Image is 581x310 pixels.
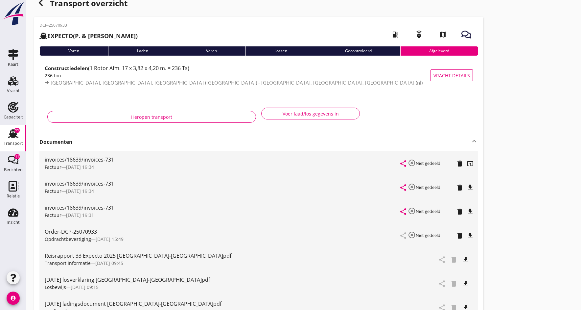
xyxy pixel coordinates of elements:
i: file_download [462,256,470,264]
div: invoices/18639/invoices-731 [45,180,401,188]
div: Inzicht [7,220,20,224]
div: Order-DCP-25070933 [45,228,401,236]
strong: Constructiedelen [45,65,88,71]
strong: EXPECTO [47,32,73,40]
i: highlight_off [408,231,416,239]
div: 11 [14,154,20,159]
i: delete [456,232,464,240]
div: — [45,164,401,170]
div: Lossen [245,46,316,56]
i: emergency_share [410,25,428,44]
div: Kaart [8,62,18,66]
span: [GEOGRAPHIC_DATA], [GEOGRAPHIC_DATA], [GEOGRAPHIC_DATA] ([GEOGRAPHIC_DATA]) - [GEOGRAPHIC_DATA], ... [51,79,423,86]
div: Afgeleverd [400,46,478,56]
div: Vracht [7,89,20,93]
div: — [45,212,401,219]
i: keyboard_arrow_up [470,137,478,145]
div: Varen [39,46,108,56]
span: Factuur [45,164,61,170]
div: 236 ton [45,72,430,79]
i: share [399,184,407,192]
small: Niet gedeeld [416,208,440,214]
div: Berichten [4,168,23,172]
div: Relatie [7,194,20,198]
p: DCP-25070933 [39,22,138,28]
div: Transport [4,141,23,145]
div: Gecontroleerd [316,46,400,56]
i: share [399,160,407,168]
div: — [45,188,401,194]
div: 11 [14,128,20,133]
span: Opdrachtbevestiging [45,236,91,242]
small: Niet gedeeld [416,184,440,190]
h2: (P. & [PERSON_NAME]) [39,32,138,40]
div: Reisrapport 33 Expecto 2025 [GEOGRAPHIC_DATA]-[GEOGRAPHIC_DATA]pdf [45,252,406,260]
span: [DATE] 09:15 [71,284,99,290]
small: Niet gedeeld [416,232,440,238]
div: Heropen transport [53,114,250,120]
span: Losbewijs [45,284,66,290]
div: [DATE] ladingsdocument [GEOGRAPHIC_DATA]-[GEOGRAPHIC_DATA]pdf [45,300,406,308]
strong: Documenten [39,138,470,146]
img: logo-small.a267ee39.svg [1,2,25,26]
div: invoices/18639/invoices-731 [45,156,401,164]
i: local_gas_station [386,25,405,44]
i: delete [456,160,464,168]
span: [DATE] 15:49 [96,236,124,242]
button: Heropen transport [47,111,256,123]
i: file_download [462,280,470,288]
i: open_in_browser [466,160,474,168]
span: [DATE] 19:34 [66,188,94,194]
div: Laden [108,46,177,56]
div: Varen [177,46,245,56]
span: (1 Rotor Afm. 17 x 3,82 x 4,20 m. = 236 Ts) [88,65,189,72]
span: Factuur [45,212,61,218]
small: Niet gedeeld [416,160,440,166]
i: share [399,208,407,216]
div: Voer laad/los gegevens in [267,110,354,117]
i: highlight_off [408,159,416,167]
i: delete [456,208,464,216]
span: Transport informatie [45,260,91,266]
i: file_download [466,232,474,240]
i: highlight_off [408,207,416,215]
i: delete [456,184,464,192]
div: Capaciteit [4,115,23,119]
div: [DATE] losverklaring [GEOGRAPHIC_DATA]-[GEOGRAPHIC_DATA]pdf [45,276,406,284]
button: Voer laad/los gegevens in [261,108,360,119]
span: [DATE] 09:45 [95,260,123,266]
div: — [45,260,406,267]
span: Vracht details [433,72,470,79]
span: [DATE] 19:34 [66,164,94,170]
i: file_download [466,184,474,192]
i: highlight_off [408,183,416,191]
i: file_download [466,208,474,216]
button: Vracht details [430,69,473,81]
div: — [45,236,401,243]
div: — [45,284,406,291]
div: invoices/18639/invoices-731 [45,204,401,212]
span: Factuur [45,188,61,194]
span: [DATE] 19:31 [66,212,94,218]
i: map [433,25,452,44]
i: account_circle [7,292,20,305]
a: Constructiedelen(1 Rotor Afm. 17 x 3,82 x 4,20 m. = 236 Ts)236 ton[GEOGRAPHIC_DATA], [GEOGRAPHIC_... [39,61,478,90]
